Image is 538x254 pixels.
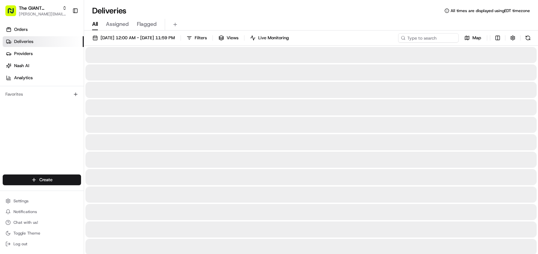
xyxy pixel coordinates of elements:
[137,20,157,28] span: Flagged
[14,51,33,57] span: Providers
[13,220,38,225] span: Chat with us!
[3,228,81,238] button: Toggle Theme
[227,35,238,41] span: Views
[106,20,129,28] span: Assigned
[14,63,29,69] span: Nash AI
[3,3,70,19] button: The GIANT Company[PERSON_NAME][EMAIL_ADDRESS][DOMAIN_NAME]
[3,174,81,185] button: Create
[3,24,84,35] a: Orders
[258,35,289,41] span: Live Monitoring
[184,33,210,43] button: Filters
[19,11,67,17] button: [PERSON_NAME][EMAIL_ADDRESS][DOMAIN_NAME]
[14,39,33,45] span: Deliveries
[92,20,98,28] span: All
[13,231,40,236] span: Toggle Theme
[39,177,52,183] span: Create
[3,36,84,47] a: Deliveries
[14,75,33,81] span: Analytics
[101,35,175,41] span: [DATE] 12:00 AM - [DATE] 11:59 PM
[398,33,459,43] input: Type to search
[195,35,207,41] span: Filters
[89,33,178,43] button: [DATE] 12:00 AM - [DATE] 11:59 PM
[92,5,126,16] h1: Deliveries
[461,33,484,43] button: Map
[247,33,292,43] button: Live Monitoring
[3,196,81,206] button: Settings
[523,33,533,43] button: Refresh
[3,218,81,227] button: Chat with us!
[3,48,84,59] a: Providers
[451,8,530,13] span: All times are displayed using EDT timezone
[19,5,60,11] button: The GIANT Company
[3,89,81,100] div: Favorites
[14,27,28,33] span: Orders
[13,198,29,204] span: Settings
[3,72,84,83] a: Analytics
[3,60,84,71] a: Nash AI
[472,35,481,41] span: Map
[13,209,37,214] span: Notifications
[3,239,81,249] button: Log out
[3,207,81,216] button: Notifications
[13,241,27,247] span: Log out
[216,33,241,43] button: Views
